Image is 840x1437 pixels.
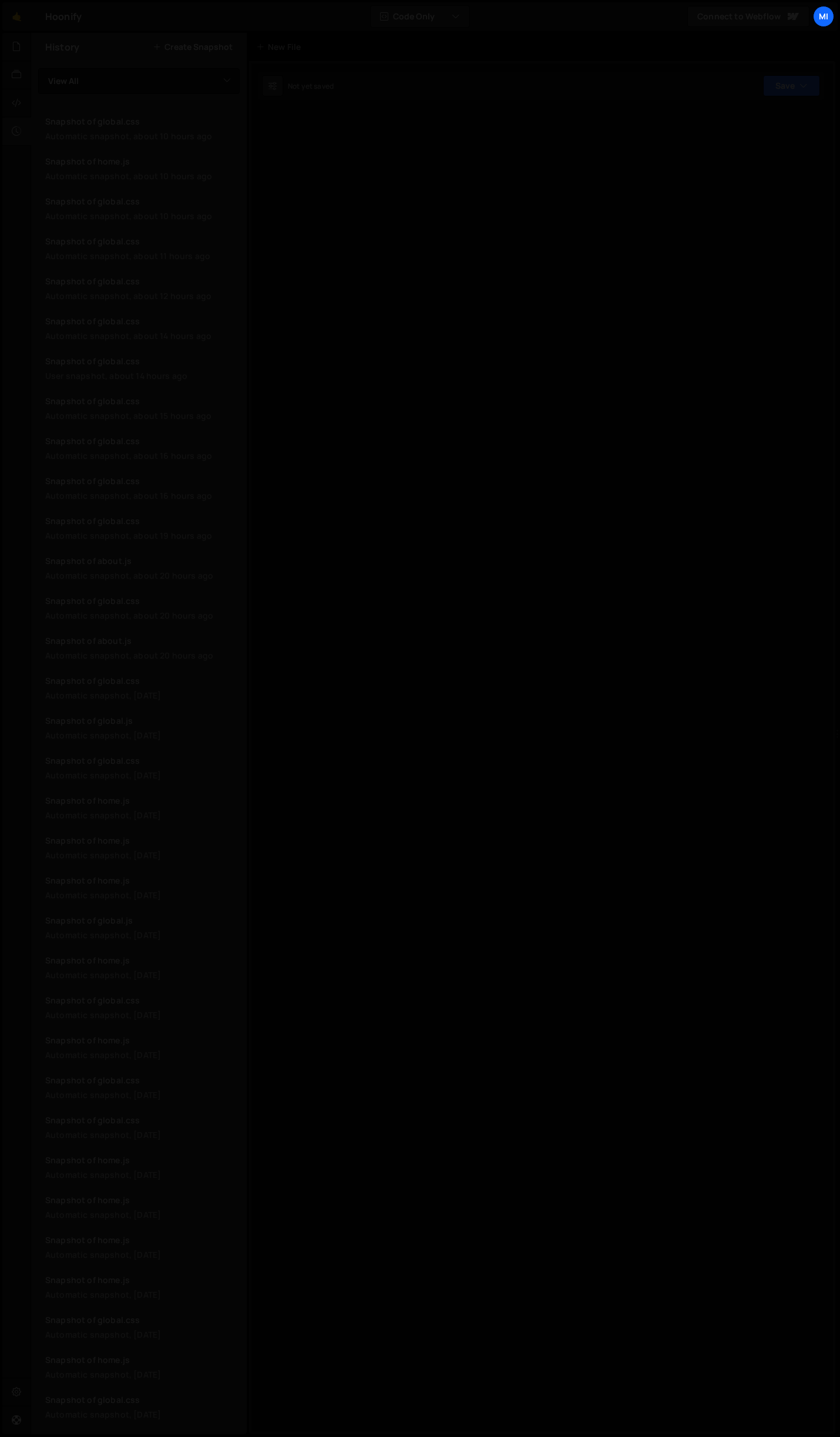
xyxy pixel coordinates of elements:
[45,969,240,981] div: Automatic snapshot, [DATE]
[45,370,240,381] div: User snapshot, about 14 hours ago
[45,530,240,541] div: Automatic snapshot, about 19 hours ago
[45,1274,240,1285] div: Snapshot of home.js
[45,250,240,261] div: Automatic snapshot, about 11 hours ago
[45,715,240,726] div: Snapshot of global.js
[45,795,240,806] div: Snapshot of home.js
[45,170,240,182] div: Automatic snapshot, about 10 hours ago
[38,109,247,149] a: Snapshot of global.css Automatic snapshot, about 10 hours ago
[45,1394,240,1405] div: Snapshot of global.css
[45,236,240,247] div: Snapshot of global.css
[256,41,305,53] div: New File
[45,1114,240,1126] div: Snapshot of global.css
[38,1307,247,1347] a: Snapshot of global.css Automatic snapshot, [DATE]
[45,315,240,327] div: Snapshot of global.css
[45,210,240,221] div: Automatic snapshot, about 10 hours ago
[45,395,240,407] div: Snapshot of global.css
[38,229,247,268] a: Snapshot of global.css Automatic snapshot, about 11 hours ago
[45,410,240,421] div: Automatic snapshot, about 15 hours ago
[38,988,247,1028] a: Snapshot of global.css Automatic snapshot, [DATE]
[45,610,240,621] div: Automatic snapshot, about 20 hours ago
[45,730,240,741] div: Automatic snapshot, [DATE]
[38,1387,247,1427] a: Snapshot of global.css Automatic snapshot, [DATE]
[38,1187,247,1227] a: Snapshot of home.js Automatic snapshot, [DATE]
[38,788,247,828] a: Snapshot of home.js Automatic snapshot, [DATE]
[45,1035,240,1046] div: Snapshot of home.js
[45,995,240,1006] div: Snapshot of global.css
[45,290,240,301] div: Automatic snapshot, about 12 hours ago
[45,1089,240,1100] div: Automatic snapshot, [DATE]
[45,1075,240,1086] div: Snapshot of global.css
[45,355,240,367] div: Snapshot of global.css
[45,490,240,501] div: Automatic snapshot, about 16 hours ago
[38,548,247,588] a: Snapshot of about.js Automatic snapshot, about 20 hours ago
[45,1009,240,1020] div: Automatic snapshot, [DATE]
[45,1194,240,1206] div: Snapshot of home.js
[38,1067,247,1107] a: Snapshot of global.css Automatic snapshot, [DATE]
[38,308,247,348] a: Snapshot of global.css Automatic snapshot, about 14 hours ago
[38,468,247,508] a: Snapshot of global.css Automatic snapshot, about 16 hours ago
[38,588,247,628] a: Snapshot of global.css Automatic snapshot, about 20 hours ago
[45,650,240,661] div: Automatic snapshot, about 20 hours ago
[38,708,247,748] a: Snapshot of global.js Automatic snapshot, [DATE]
[45,595,240,606] div: Snapshot of global.css
[288,81,334,91] div: Not yet saved
[763,75,820,96] button: Save
[2,2,31,31] a: 🤙
[38,508,247,548] a: Snapshot of global.css Automatic snapshot, about 19 hours ago
[45,955,240,966] div: Snapshot of home.js
[38,1147,247,1187] a: Snapshot of home.js Automatic snapshot, [DATE]
[38,388,247,428] a: Snapshot of global.css Automatic snapshot, about 15 hours ago
[153,42,233,52] button: Create Snapshot
[45,1354,240,1365] div: Snapshot of home.js
[38,1028,247,1067] a: Snapshot of home.js Automatic snapshot, [DATE]
[45,875,240,886] div: Snapshot of home.js
[38,1227,247,1267] a: Snapshot of home.js Automatic snapshot, [DATE]
[45,1314,240,1325] div: Snapshot of global.css
[45,515,240,526] div: Snapshot of global.css
[45,635,240,646] div: Snapshot of about.js
[45,1409,240,1420] div: Automatic snapshot, [DATE]
[38,428,247,468] a: Snapshot of global.css Automatic snapshot, about 16 hours ago
[45,156,240,167] div: Snapshot of home.js
[45,276,240,287] div: Snapshot of global.css
[687,6,809,27] a: Connect to Webflow
[45,889,240,901] div: Automatic snapshot, [DATE]
[38,149,247,189] a: Snapshot of home.js Automatic snapshot, about 10 hours ago
[45,929,240,941] div: Automatic snapshot, [DATE]
[38,748,247,788] a: Snapshot of global.css Automatic snapshot, [DATE]
[45,835,240,846] div: Snapshot of home.js
[45,1169,240,1180] div: Automatic snapshot, [DATE]
[45,770,240,781] div: Automatic snapshot, [DATE]
[45,475,240,486] div: Snapshot of global.css
[45,1234,240,1245] div: Snapshot of home.js
[45,1329,240,1340] div: Automatic snapshot, [DATE]
[45,555,240,566] div: Snapshot of about.js
[38,348,247,388] a: Snapshot of global.css User snapshot, about 14 hours ago
[45,915,240,926] div: Snapshot of global.js
[45,570,240,581] div: Automatic snapshot, about 20 hours ago
[45,1369,240,1380] div: Automatic snapshot, [DATE]
[45,450,240,461] div: Automatic snapshot, about 16 hours ago
[38,908,247,948] a: Snapshot of global.js Automatic snapshot, [DATE]
[45,330,240,341] div: Automatic snapshot, about 14 hours ago
[38,1347,247,1387] a: Snapshot of home.js Automatic snapshot, [DATE]
[38,628,247,668] a: Snapshot of about.js Automatic snapshot, about 20 hours ago
[45,755,240,766] div: Snapshot of global.css
[38,948,247,988] a: Snapshot of home.js Automatic snapshot, [DATE]
[45,1049,240,1060] div: Automatic snapshot, [DATE]
[45,1129,240,1140] div: Automatic snapshot, [DATE]
[45,41,79,53] h2: History
[371,6,469,27] button: Code Only
[38,189,247,229] a: Snapshot of global.css Automatic snapshot, about 10 hours ago
[813,6,834,27] a: Mi
[38,1267,247,1307] a: Snapshot of home.js Automatic snapshot, [DATE]
[38,1107,247,1147] a: Snapshot of global.css Automatic snapshot, [DATE]
[45,810,240,821] div: Automatic snapshot, [DATE]
[45,130,240,142] div: Automatic snapshot, about 10 hours ago
[45,1154,240,1166] div: Snapshot of home.js
[38,828,247,868] a: Snapshot of home.js Automatic snapshot, [DATE]
[45,850,240,861] div: Automatic snapshot, [DATE]
[45,1249,240,1260] div: Automatic snapshot, [DATE]
[38,668,247,708] a: Snapshot of global.css Automatic snapshot, [DATE]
